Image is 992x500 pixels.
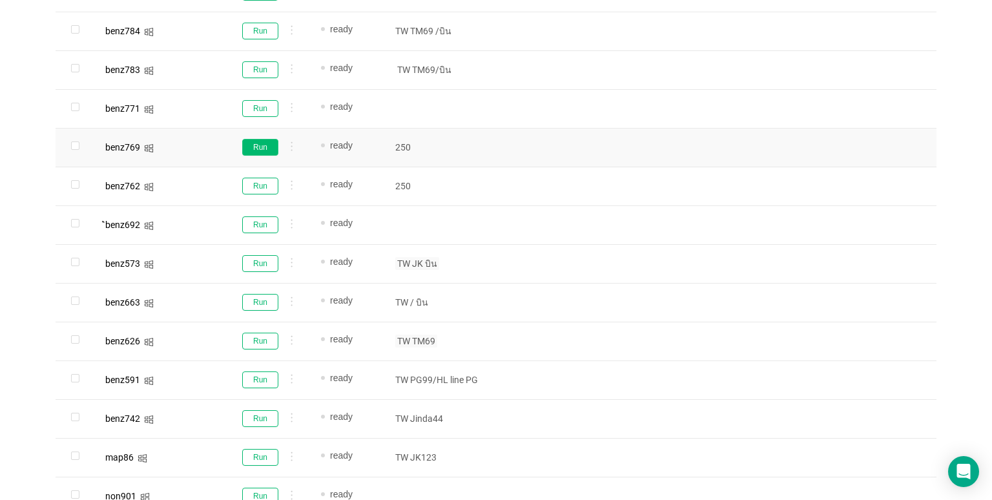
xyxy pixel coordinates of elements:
p: TW PG99/HL line PG [395,373,490,386]
span: ready [330,373,353,383]
div: benz784 [105,26,140,36]
span: ready [330,218,353,228]
div: benz783 [105,65,140,74]
span: ready [330,179,353,189]
span: ready [330,334,353,344]
div: benz769 [105,143,140,152]
div: map86 [105,453,134,462]
button: Run [242,255,278,272]
span: ready [330,140,353,151]
span: ready [330,63,353,73]
i: icon: windows [144,105,154,114]
i: icon: windows [144,27,154,37]
div: benz771 [105,104,140,113]
i: icon: windows [144,298,154,308]
i: icon: windows [144,376,154,386]
button: Run [242,61,278,78]
button: Run [242,449,278,466]
i: icon: windows [144,66,154,76]
button: Run [242,333,278,349]
div: benz663 [105,298,140,307]
button: Run [242,23,278,39]
button: Run [242,371,278,388]
div: Open Intercom Messenger [948,456,979,487]
i: icon: windows [144,143,154,153]
i: icon: windows [144,415,154,424]
span: /บิน [433,25,453,37]
div: benz591 [105,375,140,384]
i: icon: windows [138,453,147,463]
i: icon: windows [144,260,154,269]
p: TW JK123 [395,451,490,464]
span: ready [330,411,353,422]
p: TW TM69 [395,25,490,37]
button: Run [242,100,278,117]
button: Run [242,216,278,233]
div: benz742 [105,414,140,423]
div: ิbenz692 [105,220,140,229]
button: Run [242,410,278,427]
span: TW JK บิน [395,257,439,270]
span: TW TM69 [395,335,437,348]
p: TW Jinda44 [395,412,490,425]
span: ready [330,24,353,34]
p: TW / บิน [395,296,490,309]
i: icon: windows [144,182,154,192]
button: Run [242,139,278,156]
span: ready [330,256,353,267]
span: ready [330,101,353,112]
div: benz762 [105,182,140,191]
button: Run [242,294,278,311]
span: ready [330,450,353,461]
p: 250 [395,141,490,154]
span: ready [330,295,353,306]
span: ready [330,489,353,499]
button: Run [242,178,278,194]
i: icon: windows [144,337,154,347]
p: 250 [395,180,490,193]
i: icon: windows [144,221,154,231]
span: TW TM69/บิน [395,63,453,76]
div: benz626 [105,337,140,346]
div: benz573 [105,259,140,268]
